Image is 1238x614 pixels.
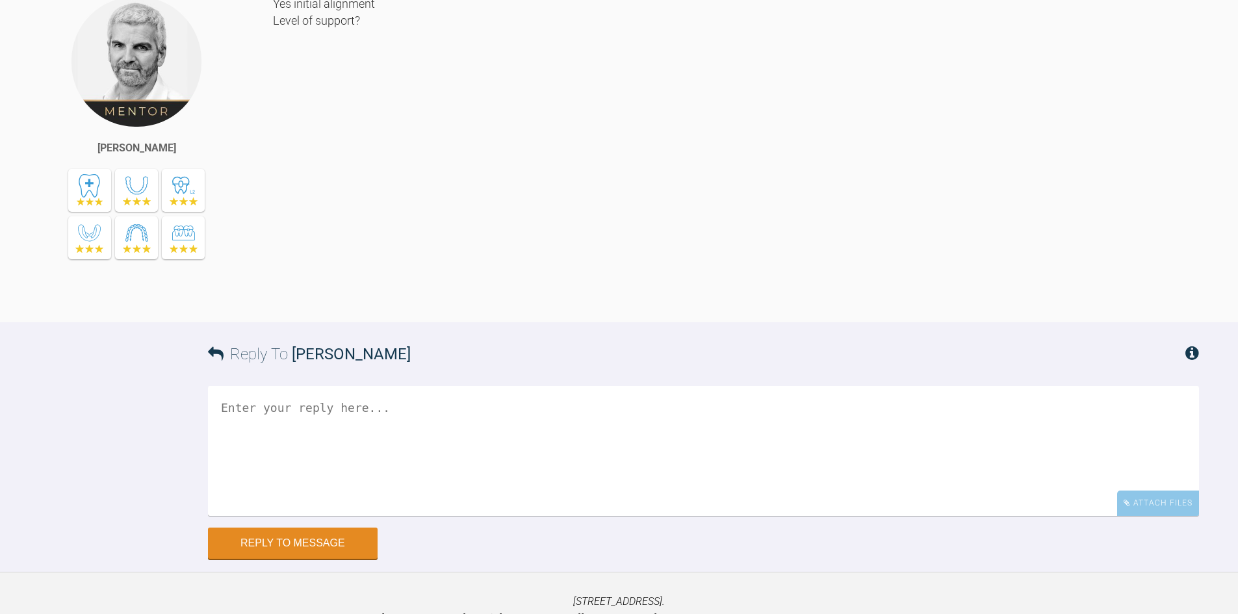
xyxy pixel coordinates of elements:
[292,345,411,363] span: [PERSON_NAME]
[97,140,176,157] div: [PERSON_NAME]
[208,342,411,366] h3: Reply To
[208,528,378,559] button: Reply to Message
[1117,491,1199,516] div: Attach Files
